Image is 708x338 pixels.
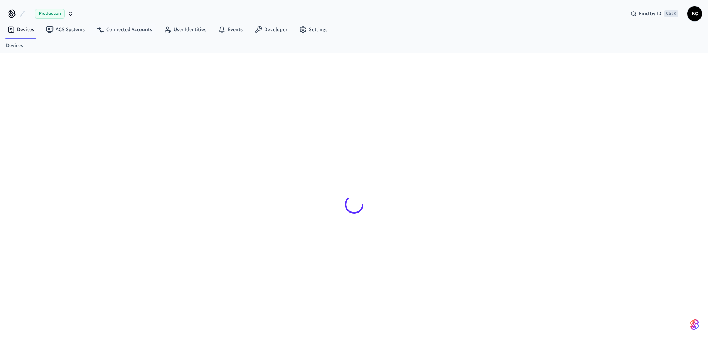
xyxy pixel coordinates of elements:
img: SeamLogoGradient.69752ec5.svg [690,319,699,331]
span: Ctrl K [664,10,678,17]
a: Connected Accounts [91,23,158,36]
a: ACS Systems [40,23,91,36]
span: Production [35,9,65,19]
a: User Identities [158,23,212,36]
a: Developer [249,23,293,36]
a: Settings [293,23,333,36]
span: Find by ID [639,10,662,17]
a: Devices [6,42,23,50]
a: Events [212,23,249,36]
span: KC [688,7,701,20]
button: KC [687,6,702,21]
div: Find by IDCtrl K [625,7,684,20]
a: Devices [1,23,40,36]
